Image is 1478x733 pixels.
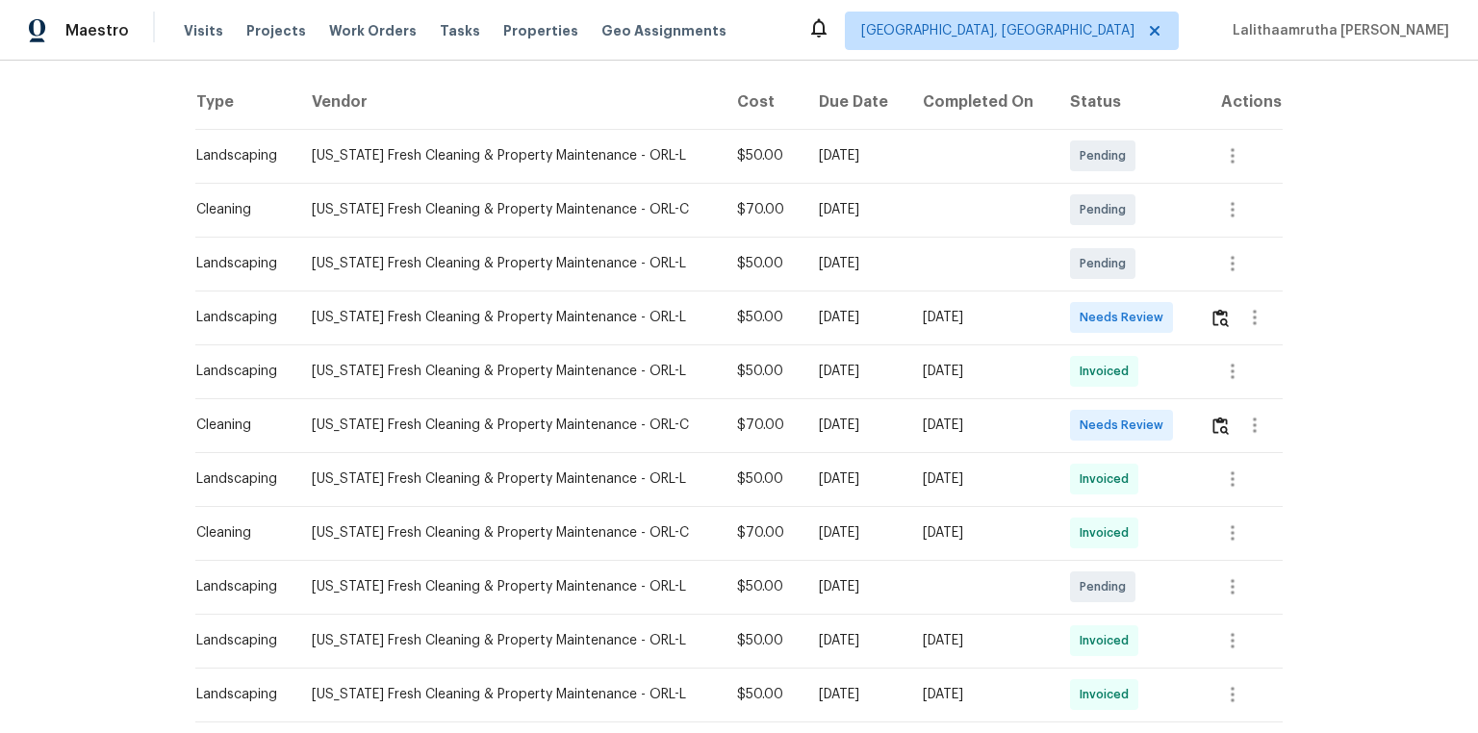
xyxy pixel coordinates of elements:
div: [US_STATE] Fresh Cleaning & Property Maintenance - ORL-C [312,200,706,219]
th: Completed On [907,75,1055,129]
div: [DATE] [819,146,892,165]
div: [DATE] [923,523,1039,543]
span: Invoiced [1080,631,1136,650]
span: Needs Review [1080,416,1171,435]
div: [US_STATE] Fresh Cleaning & Property Maintenance - ORL-C [312,416,706,435]
div: [DATE] [923,416,1039,435]
div: [US_STATE] Fresh Cleaning & Property Maintenance - ORL-L [312,146,706,165]
div: [DATE] [923,685,1039,704]
div: $50.00 [737,577,787,596]
span: Maestro [65,21,129,40]
span: Tasks [440,24,480,38]
th: Type [195,75,296,129]
span: Needs Review [1080,308,1171,327]
div: $70.00 [737,200,787,219]
div: Landscaping [196,146,281,165]
span: Lalithaamrutha [PERSON_NAME] [1225,21,1449,40]
span: [GEOGRAPHIC_DATA], [GEOGRAPHIC_DATA] [861,21,1134,40]
span: Properties [503,21,578,40]
div: $50.00 [737,362,787,381]
span: Geo Assignments [601,21,726,40]
th: Due Date [803,75,907,129]
div: [DATE] [819,469,892,489]
div: [DATE] [819,254,892,273]
div: [DATE] [819,200,892,219]
span: Visits [184,21,223,40]
div: [DATE] [923,469,1039,489]
div: $50.00 [737,146,787,165]
span: Invoiced [1080,523,1136,543]
span: Pending [1080,577,1134,596]
div: $50.00 [737,308,787,327]
span: Pending [1080,200,1134,219]
div: Cleaning [196,200,281,219]
div: [DATE] [819,416,892,435]
th: Status [1055,75,1194,129]
span: Work Orders [329,21,417,40]
div: Landscaping [196,254,281,273]
div: [US_STATE] Fresh Cleaning & Property Maintenance - ORL-C [312,523,706,543]
div: $70.00 [737,416,787,435]
div: Landscaping [196,685,281,704]
div: [DATE] [819,685,892,704]
span: Invoiced [1080,362,1136,381]
div: [DATE] [819,523,892,543]
span: Projects [246,21,306,40]
div: [US_STATE] Fresh Cleaning & Property Maintenance - ORL-L [312,362,706,381]
div: [DATE] [819,308,892,327]
div: $70.00 [737,523,787,543]
div: [US_STATE] Fresh Cleaning & Property Maintenance - ORL-L [312,254,706,273]
div: Cleaning [196,523,281,543]
button: Review Icon [1210,402,1232,448]
div: [DATE] [819,362,892,381]
div: Landscaping [196,631,281,650]
div: [DATE] [923,631,1039,650]
img: Review Icon [1212,309,1229,327]
div: [US_STATE] Fresh Cleaning & Property Maintenance - ORL-L [312,631,706,650]
div: Landscaping [196,308,281,327]
button: Review Icon [1210,294,1232,341]
span: Pending [1080,254,1134,273]
th: Vendor [296,75,722,129]
div: [DATE] [923,308,1039,327]
div: [US_STATE] Fresh Cleaning & Property Maintenance - ORL-L [312,685,706,704]
div: [DATE] [819,577,892,596]
div: $50.00 [737,469,787,489]
span: Invoiced [1080,469,1136,489]
div: [DATE] [923,362,1039,381]
div: [US_STATE] Fresh Cleaning & Property Maintenance - ORL-L [312,577,706,596]
img: Review Icon [1212,417,1229,435]
th: Actions [1194,75,1283,129]
div: [DATE] [819,631,892,650]
div: $50.00 [737,685,787,704]
div: Landscaping [196,469,281,489]
th: Cost [722,75,803,129]
div: [US_STATE] Fresh Cleaning & Property Maintenance - ORL-L [312,469,706,489]
span: Pending [1080,146,1134,165]
div: Cleaning [196,416,281,435]
div: $50.00 [737,254,787,273]
div: Landscaping [196,577,281,596]
div: [US_STATE] Fresh Cleaning & Property Maintenance - ORL-L [312,308,706,327]
div: $50.00 [737,631,787,650]
span: Invoiced [1080,685,1136,704]
div: Landscaping [196,362,281,381]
